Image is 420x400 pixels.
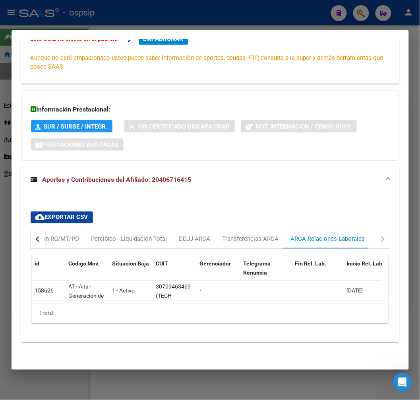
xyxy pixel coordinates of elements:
datatable-header-cell: Gerenciador [197,256,240,290]
datatable-header-cell: Inicio Rel. Lab. [344,256,395,290]
div: Las bajas masivas filtrando con un csv o basandose en algun archivo enviado por la SSS [6,115,130,148]
datatable-header-cell: Situacion Baja [109,256,153,290]
h1: Fin [39,3,48,9]
mat-icon: cloud_download [35,213,45,222]
mat-expansion-panel-header: Aportes y Contribuciones del Afiliado: 20406716415 [21,167,399,192]
div: Percibido - Liquidación Total [91,235,167,244]
button: Start recording [50,260,57,266]
span: Aunque no esté empadronado usted puede saber información de aportes, deudas, FTP, consulta a la s... [31,54,383,70]
span: Exportar CSV [35,214,88,221]
div: Profile image for Soporte [35,65,43,73]
div: joined the conversation [46,65,124,72]
span: Gerenciador [200,261,231,267]
button: Inicio [124,5,139,20]
div: Transferencias ARCA [223,235,279,244]
datatable-header-cell: Telegrama Renuncia [240,256,292,290]
div: [PERSON_NAME], perdón por [PERSON_NAME]. [13,219,124,235]
div: Ludmila dice… [6,240,153,266]
div: pero no recuerdo como hacerlos [56,178,146,186]
div: [PERSON_NAME], perdón por [PERSON_NAME]. [6,215,130,240]
span: AT - Alta - Generación de clave [69,284,104,308]
span: [DATE] [347,288,363,294]
button: Not. Internacion / Censo Hosp. [241,120,357,133]
div: buenas tardes, queria saber si me puden resfrescar los pasos para dar las bajas masivas por el si... [35,29,146,53]
datatable-header-cell: Código Mov. [66,256,109,290]
button: go back [5,5,20,20]
button: Exportar CSV [31,212,93,223]
div: Datos de Empadronamiento [21,20,399,84]
div: Soporte dice… [6,63,153,82]
div: DDJJ ARCA [179,235,211,244]
span: Fin Rel. Lab. [295,261,327,267]
span: Situacion Baja [112,261,149,267]
div: joined the conversation [34,198,135,205]
datatable-header-cell: id [32,256,66,290]
span: (TECH SECURITY SOCIEDAD DE RESPONSABILIDAD LIMITADA) [156,293,205,335]
div: Buenos dias, Muchas gracias por comunicarse con el soporte técnico de la plataforma. [13,87,124,110]
b: Soporte [46,66,67,71]
button: Selector de emoji [12,260,19,266]
span: Sin Certificado Discapacidad [138,123,230,130]
datatable-header-cell: Fin Rel. Lab. [292,256,344,290]
button: Scroll to bottom [73,225,86,238]
div: Cerrar [139,5,154,19]
img: Profile image for Fin [23,6,35,19]
span: id [35,261,40,267]
div: 1 total [32,304,389,323]
div: Carina dice… [6,173,153,197]
span: - [200,288,201,294]
div: ARCA Relaciones Laborales [291,235,365,244]
span: Inicio Rel. Lab. [347,261,384,267]
div: Profile image for Ludmila [24,198,32,206]
div: vos tenés un csv con diferentes cuiles que tenes que dar de baja? [6,240,130,265]
button: Enviar un mensaje… [136,257,149,269]
div: Carina dice… [6,155,153,173]
span: CUIT [156,261,168,267]
span: SUR / SURGE / INTEGR. [44,123,108,130]
button: Adjuntar un archivo [38,260,44,266]
span: 158626 [35,288,54,294]
div: pero no recuerdo como hacerlos [50,173,153,190]
span: Código Mov. [69,261,100,267]
span: Telegrama Renuncia [244,261,271,276]
span: 1 - Activo [112,288,135,294]
button: Sin Certificado Discapacidad [124,120,235,133]
div: en un csv solo el cuil [82,155,153,172]
datatable-header-cell: CUIT [153,256,197,290]
p: El equipo también puede ayudar [39,9,122,21]
span: Prestaciones Auditadas [43,141,119,148]
div: Aportes y Contribuciones del Afiliado: 20406716415 [21,192,399,342]
button: SUR / SURGE / INTEGR. [31,120,112,133]
button: Selector de gif [25,260,31,266]
textarea: Escribe un mensaje... [7,243,152,257]
h3: Información Prestacional: [31,105,389,114]
div: Ludmila dice… [6,196,153,215]
iframe: Intercom live chat [393,373,412,392]
span: Not. Internacion / Censo Hosp. [256,123,352,130]
div: Carina dice… [6,25,153,64]
span: Aportes y Contribuciones del Afiliado: 20406716415 [43,176,192,183]
div: Soporte dice… [6,82,153,115]
button: Prestaciones Auditadas [31,138,124,151]
b: [PERSON_NAME] [34,199,79,204]
div: buenas tardes, queria saber si me puden resfrescar los pasos para dar las bajas masivas por el si... [29,25,153,58]
div: Buenos dias, Muchas gracias por comunicarse con el soporte técnico de la plataforma. [6,82,130,115]
div: en un csv solo el cuil [88,160,146,167]
div: Soporte dice… [6,115,153,155]
div: Las bajas masivas filtrando con un csv o basandose en algun archivo enviado por la SSS [13,120,124,144]
div: 30709463469 [156,283,191,292]
div: Ludmila dice… [6,215,153,240]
